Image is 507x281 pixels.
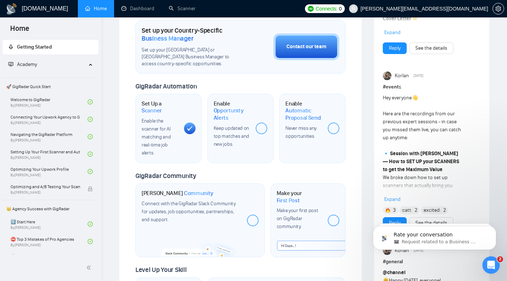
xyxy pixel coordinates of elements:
[88,222,93,227] span: check-circle
[383,269,406,276] span: @channel
[383,150,389,157] span: 🔹
[351,6,356,11] span: user
[316,5,338,13] span: Connects:
[88,117,93,122] span: check-circle
[142,26,237,42] h1: Set up your Country-Specific
[214,125,250,147] span: Keep updated on top matches and new jobs.
[17,44,52,50] span: Getting Started
[393,207,396,214] span: 3
[273,33,339,60] button: Contact our team
[385,208,390,213] img: 🔥
[121,5,154,12] a: dashboardDashboard
[389,44,401,52] a: Reply
[4,23,35,38] span: Home
[383,150,459,173] strong: Session with [PERSON_NAME] — How to SET UP your SCANNERS to get the Maximum Value
[142,34,193,42] span: Business Manager
[142,47,237,67] span: Set up your [GEOGRAPHIC_DATA] or [GEOGRAPHIC_DATA] Business Manager to access country-specific op...
[339,5,342,13] span: 0
[285,125,317,139] span: Never miss any opportunities.
[162,238,239,257] img: slackcommunity-bg.png
[6,3,17,15] img: logo
[277,197,300,204] span: First Post
[383,258,481,266] h1: # general
[184,190,213,197] span: Community
[135,172,196,180] span: GigRadar Community
[3,202,98,216] span: 👑 Agency Success with GigRadar
[11,251,88,267] a: 🌚 Rookie Traps for New Agencies
[3,40,99,54] li: Getting Started
[285,107,322,121] span: Automatic Proposal Send
[482,256,500,274] iframe: Intercom live chat
[383,42,407,54] button: Reply
[8,62,13,67] span: fund-projection-screen
[414,73,423,79] span: [DATE]
[11,190,80,195] span: By [PERSON_NAME]
[135,266,187,274] span: Level Up Your Skill
[85,5,107,12] a: homeHome
[285,100,322,121] h1: Enable
[395,72,409,80] span: Korlan
[11,216,88,232] a: 1️⃣ Start HereBy[PERSON_NAME]
[88,169,93,174] span: check-circle
[135,82,197,90] span: GigRadar Automation
[412,95,418,101] span: 👋
[169,5,196,12] a: searchScanner
[277,190,322,204] h1: Make your
[415,44,447,52] a: See the details
[443,207,446,214] span: 2
[88,186,93,191] span: lock
[384,29,401,36] span: Expand
[308,6,314,12] img: upwork-logo.png
[383,83,481,91] h1: # events
[3,79,98,94] span: 🚀 GigRadar Quick Start
[362,211,507,261] iframe: Intercom notifications message
[88,99,93,104] span: check-circle
[383,16,418,22] strong: Cover Letter 👇
[142,118,171,156] span: Enable the scanner for AI matching and real-time job alerts.
[11,146,88,162] a: Setting Up Your First Scanner and Auto-BidderBy[PERSON_NAME]
[142,201,236,223] span: Connect with the GigRadar Slack Community for updates, job opportunities, partnerships, and support.
[11,94,88,110] a: Welcome to GigRadarBy[PERSON_NAME]
[423,206,441,214] span: :excited:
[11,164,88,179] a: Optimizing Your Upwork ProfileBy[PERSON_NAME]
[493,6,504,12] a: setting
[142,100,178,114] h1: Set Up a
[214,107,250,121] span: Opportunity Alerts
[8,61,37,67] span: Academy
[286,43,326,51] div: Contact our team
[88,134,93,139] span: check-circle
[401,206,412,214] span: :catt:
[11,129,88,145] a: Navigating the GigRadar PlatformBy[PERSON_NAME]
[17,61,37,67] span: Academy
[11,111,88,127] a: Connecting Your Upwork Agency to GigRadarBy[PERSON_NAME]
[88,152,93,157] span: check-circle
[142,190,213,197] h1: [PERSON_NAME]
[11,183,80,190] span: Optimizing and A/B Testing Your Scanner for Better Results
[214,100,250,121] h1: Enable
[142,107,162,114] span: Scanner
[383,71,391,80] img: Korlan
[497,256,503,262] span: 2
[415,207,418,214] span: 2
[277,207,318,230] span: Make your first post on GigRadar community.
[88,239,93,244] span: check-circle
[493,3,504,15] button: setting
[8,44,13,49] span: rocket
[11,234,88,249] a: ⛔ Top 3 Mistakes of Pro AgenciesBy[PERSON_NAME]
[384,196,401,202] span: Expand
[409,42,453,54] button: See the details
[86,264,93,271] span: double-left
